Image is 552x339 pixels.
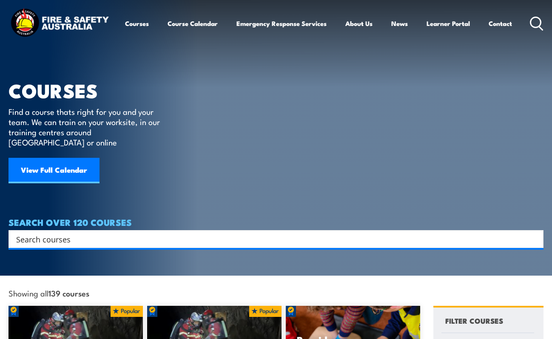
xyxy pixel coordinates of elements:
a: View Full Calendar [9,158,100,183]
a: News [391,13,408,34]
button: Search magnifier button [529,233,541,245]
a: Course Calendar [168,13,218,34]
a: Emergency Response Services [236,13,327,34]
a: Contact [489,13,512,34]
a: Courses [125,13,149,34]
form: Search form [18,233,526,245]
strong: 139 courses [48,287,89,299]
h1: COURSES [9,82,172,98]
h4: FILTER COURSES [445,315,503,326]
p: Find a course thats right for you and your team. We can train on your worksite, in our training c... [9,106,164,147]
a: About Us [345,13,373,34]
h4: SEARCH OVER 120 COURSES [9,217,543,227]
a: Learner Portal [427,13,470,34]
input: Search input [16,233,525,245]
span: Showing all [9,288,89,297]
